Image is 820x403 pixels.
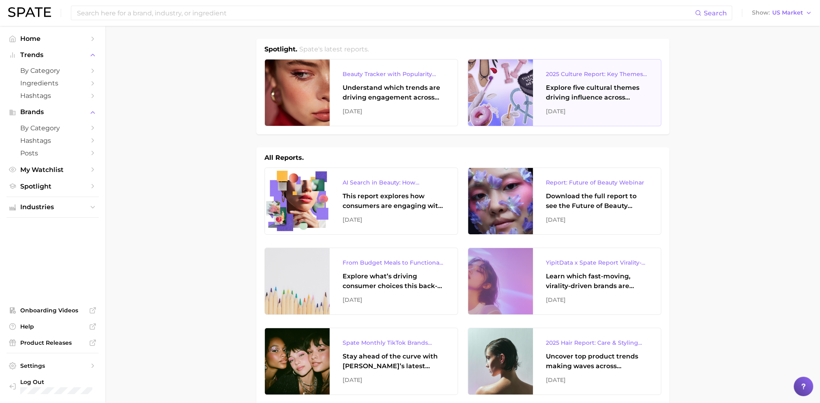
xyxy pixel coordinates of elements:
div: [DATE] [343,215,445,225]
div: Report: Future of Beauty Webinar [546,178,648,187]
div: Uncover top product trends making waves across platforms — along with key insights into benefits,... [546,352,648,371]
span: by Category [20,124,85,132]
a: Settings [6,360,99,372]
img: SPATE [8,7,51,17]
div: [DATE] [343,375,445,385]
a: Log out. Currently logged in with e-mail ltal@gattefossecorp.com. [6,376,99,397]
div: AI Search in Beauty: How Consumers Are Using ChatGPT vs. Google Search [343,178,445,187]
span: My Watchlist [20,166,85,174]
span: Trends [20,51,85,59]
div: Spate Monthly TikTok Brands Tracker [343,338,445,348]
button: Brands [6,106,99,118]
div: 2025 Hair Report: Care & Styling Products [546,338,648,348]
h2: Spate's latest reports. [299,45,369,54]
div: [DATE] [546,375,648,385]
a: Beauty Tracker with Popularity IndexUnderstand which trends are driving engagement across platfor... [264,59,458,126]
span: Posts [20,149,85,157]
div: [DATE] [546,215,648,225]
div: Explore what’s driving consumer choices this back-to-school season From budget-friendly meals to ... [343,271,445,291]
div: [DATE] [546,295,648,305]
span: Hashtags [20,137,85,144]
a: Product Releases [6,337,99,349]
div: From Budget Meals to Functional Snacks: Food & Beverage Trends Shaping Consumer Behavior This Sch... [343,258,445,267]
a: 2025 Hair Report: Care & Styling ProductsUncover top product trends making waves across platforms... [468,328,661,395]
div: Beauty Tracker with Popularity Index [343,69,445,79]
span: Spotlight [20,182,85,190]
a: 2025 Culture Report: Key Themes That Are Shaping Consumer DemandExplore five cultural themes driv... [468,59,661,126]
a: Hashtags [6,89,99,102]
a: Posts [6,147,99,159]
a: by Category [6,64,99,77]
div: Learn which fast-moving, virality-driven brands are leading the pack, the risks of viral growth, ... [546,271,648,291]
a: Ingredients [6,77,99,89]
div: YipitData x Spate Report Virality-Driven Brands Are Taking a Slice of the Beauty Pie [546,258,648,267]
span: Help [20,323,85,330]
button: ShowUS Market [750,8,814,18]
span: Onboarding Videos [20,307,85,314]
a: by Category [6,122,99,134]
a: Home [6,32,99,45]
span: Hashtags [20,92,85,100]
a: YipitData x Spate Report Virality-Driven Brands Are Taking a Slice of the Beauty PieLearn which f... [468,248,661,315]
a: AI Search in Beauty: How Consumers Are Using ChatGPT vs. Google SearchThis report explores how co... [264,168,458,235]
div: [DATE] [343,106,445,116]
button: Industries [6,201,99,213]
div: [DATE] [343,295,445,305]
div: Understand which trends are driving engagement across platforms in the skin, hair, makeup, and fr... [343,83,445,102]
span: by Category [20,67,85,74]
h1: Spotlight. [264,45,297,54]
div: Download the full report to see the Future of Beauty trends we unpacked during the webinar. [546,191,648,211]
div: [DATE] [546,106,648,116]
span: US Market [772,11,803,15]
a: My Watchlist [6,163,99,176]
a: Hashtags [6,134,99,147]
a: Report: Future of Beauty WebinarDownload the full report to see the Future of Beauty trends we un... [468,168,661,235]
a: Onboarding Videos [6,304,99,316]
div: 2025 Culture Report: Key Themes That Are Shaping Consumer Demand [546,69,648,79]
span: Settings [20,362,85,369]
a: Spotlight [6,180,99,193]
button: Trends [6,49,99,61]
a: Help [6,320,99,333]
input: Search here for a brand, industry, or ingredient [76,6,695,20]
span: Home [20,35,85,42]
span: Industries [20,204,85,211]
span: Log Out [20,378,92,386]
span: Product Releases [20,339,85,346]
span: Brands [20,108,85,116]
div: This report explores how consumers are engaging with AI-powered search tools — and what it means ... [343,191,445,211]
div: Explore five cultural themes driving influence across beauty, food, and pop culture. [546,83,648,102]
span: Search [704,9,727,17]
span: Ingredients [20,79,85,87]
a: Spate Monthly TikTok Brands TrackerStay ahead of the curve with [PERSON_NAME]’s latest monthly tr... [264,328,458,395]
a: From Budget Meals to Functional Snacks: Food & Beverage Trends Shaping Consumer Behavior This Sch... [264,248,458,315]
span: Show [752,11,770,15]
h1: All Reports. [264,153,304,163]
div: Stay ahead of the curve with [PERSON_NAME]’s latest monthly tracker, spotlighting the fastest-gro... [343,352,445,371]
